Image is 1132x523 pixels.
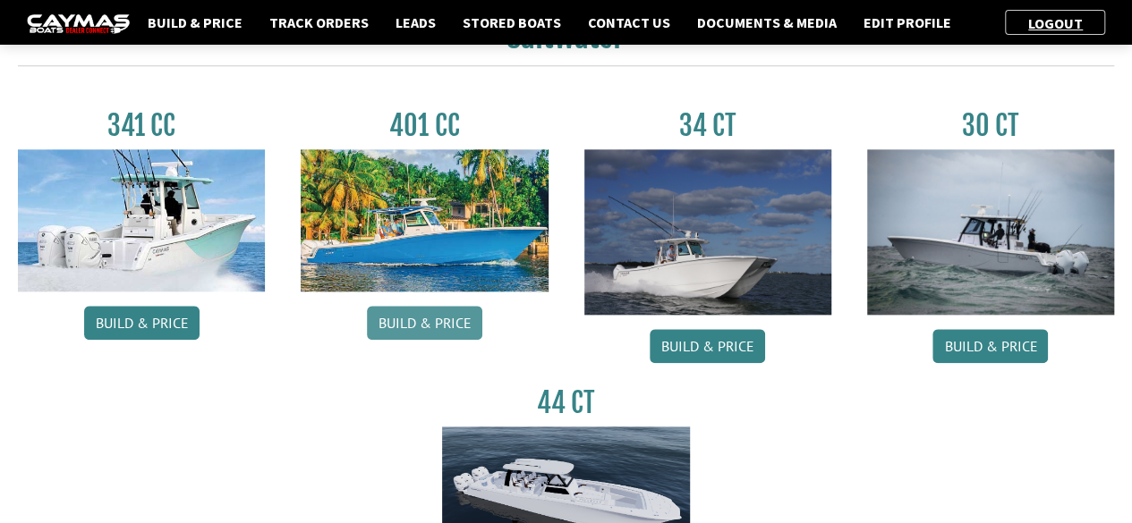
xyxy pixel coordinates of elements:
h3: 341 CC [18,109,265,142]
a: Logout [1019,14,1092,32]
img: 341CC-thumbjpg.jpg [18,149,265,291]
a: Documents & Media [688,11,846,34]
a: Build & Price [84,306,200,340]
img: 401CC_thumb.pg.jpg [301,149,548,291]
h3: 44 CT [442,386,689,419]
a: Contact Us [579,11,679,34]
img: Caymas_34_CT_pic_1.jpg [584,149,831,314]
a: Build & Price [367,306,482,340]
h3: 30 CT [867,109,1114,142]
a: Leads [387,11,445,34]
a: Track Orders [260,11,378,34]
h3: 401 CC [301,109,548,142]
img: 30_CT_photo_shoot_for_caymas_connect.jpg [867,149,1114,314]
a: Build & Price [932,329,1048,363]
a: Build & Price [650,329,765,363]
a: Stored Boats [454,11,570,34]
a: Edit Profile [855,11,960,34]
h3: 34 CT [584,109,831,142]
img: caymas-dealer-connect-2ed40d3bc7270c1d8d7ffb4b79bf05adc795679939227970def78ec6f6c03838.gif [27,14,130,33]
a: Build & Price [139,11,251,34]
